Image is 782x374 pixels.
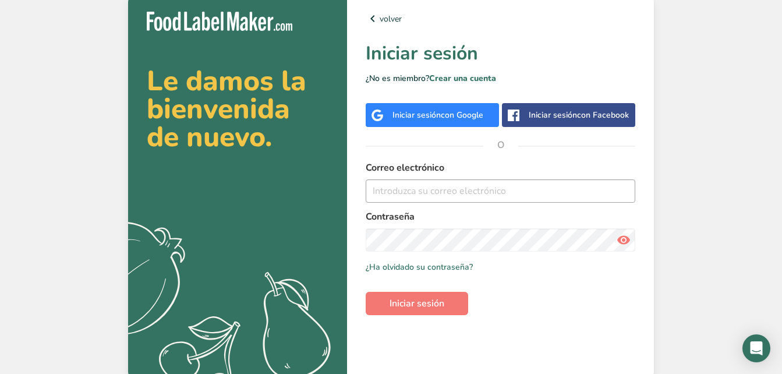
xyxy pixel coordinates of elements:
[441,110,483,121] span: con Google
[429,73,496,84] a: Crear una cuenta
[147,12,292,31] img: Food Label Maker
[366,179,635,203] input: Introduzca su correo electrónico
[366,40,635,68] h1: Iniciar sesión
[577,110,629,121] span: con Facebook
[366,12,635,26] a: volver
[483,128,518,163] span: O
[366,210,635,224] label: Contraseña
[366,292,468,315] button: Iniciar sesión
[366,161,635,175] label: Correo electrónico
[366,72,635,84] p: ¿No es miembro?
[147,67,328,151] h2: Le damos la bienvenida de nuevo.
[529,109,629,121] div: Iniciar sesión
[366,261,473,273] a: ¿Ha olvidado su contraseña?
[392,109,483,121] div: Iniciar sesión
[390,297,444,311] span: Iniciar sesión
[742,334,770,362] div: Open Intercom Messenger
